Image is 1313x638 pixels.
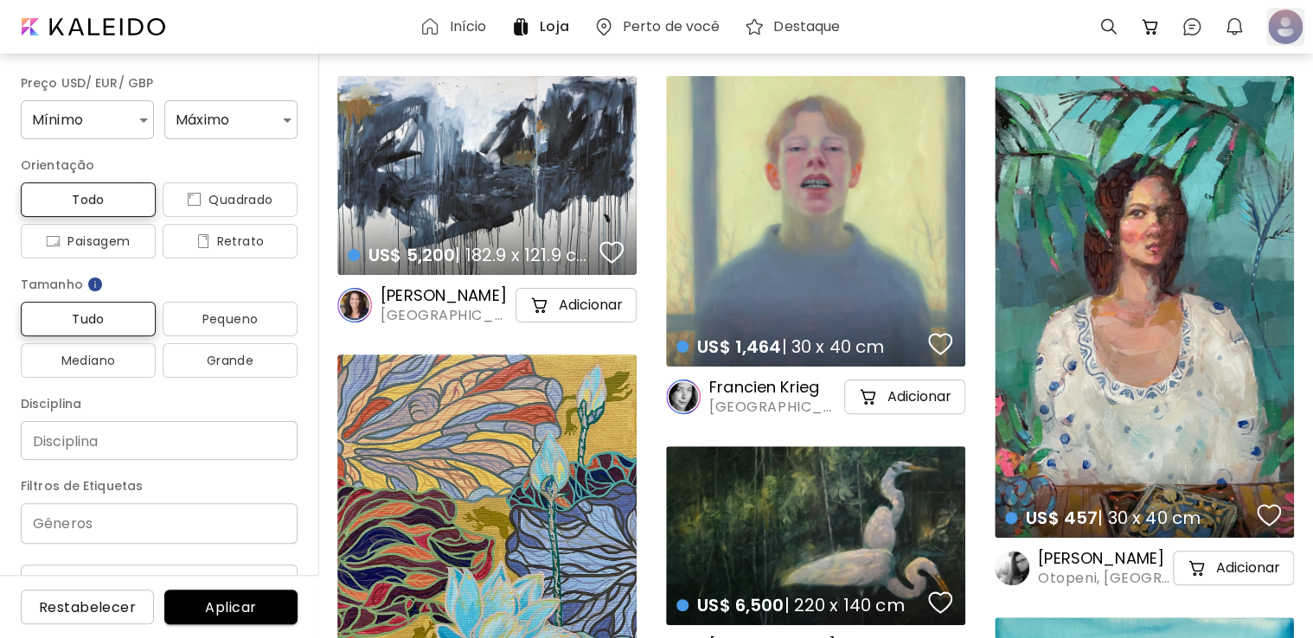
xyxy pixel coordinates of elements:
[337,285,637,325] a: [PERSON_NAME][GEOGRAPHIC_DATA], [GEOGRAPHIC_DATA]cart-iconAdicionar
[381,306,512,325] span: [GEOGRAPHIC_DATA], [GEOGRAPHIC_DATA]
[666,76,965,367] a: US$ 1,464| 30 x 40 cmfavoriteshttps://cdn.kaleido.art/CDN/Artwork/174395/Primary/medium.webp?upda...
[21,590,154,624] button: Restabelecer
[593,16,727,37] a: Perto de você
[1038,569,1169,588] span: Otopeni, [GEOGRAPHIC_DATA]
[1252,498,1285,533] button: favorites
[21,73,298,93] h6: Preço USD/ EUR/ GBP
[163,302,298,336] button: Pequeno
[709,377,841,398] h6: Francien Krieg
[623,20,721,34] h6: Perto de você
[35,189,142,210] span: Todo
[176,309,284,329] span: Pequeno
[35,350,142,371] span: Mediano
[510,16,575,37] a: Loja
[995,76,1294,538] a: US$ 457| 30 x 40 cmfavoriteshttps://cdn.kaleido.art/CDN/Artwork/172053/Primary/medium.webp?update...
[187,193,202,207] img: icon
[887,388,951,405] h5: Adicionar
[163,182,298,217] button: iconQuadrado
[21,224,156,258] button: iconPaisagem
[1140,16,1161,37] img: cart
[697,593,784,617] span: US$ 6,500
[924,327,957,361] button: favorites
[86,276,104,293] img: info
[559,297,623,314] h5: Adicionar
[1224,16,1245,37] img: bellIcon
[163,224,298,258] button: iconRetrato
[196,234,210,248] img: icon
[709,398,841,417] span: [GEOGRAPHIC_DATA], [GEOGRAPHIC_DATA]
[381,285,512,306] h6: [PERSON_NAME]
[449,20,486,34] h6: Início
[368,243,455,267] span: US$ 5,200
[21,475,298,496] h6: Filtros de Etiquetas
[164,590,298,624] button: Aplicar
[697,335,781,359] span: US$ 1,464
[21,343,156,378] button: Mediano
[1005,507,1252,529] h4: | 30 x 40 cm
[164,100,298,139] div: Máximo
[1026,506,1098,530] span: US$ 457
[46,234,61,248] img: icon
[666,377,965,417] a: Francien Krieg[GEOGRAPHIC_DATA], [GEOGRAPHIC_DATA]cart-iconAdicionar
[21,274,298,295] h6: Tamanho
[35,598,140,616] span: Restabelecer
[21,182,156,217] button: Todo
[176,189,284,210] span: Quadrado
[924,585,957,620] button: favorites
[35,309,142,329] span: Tudo
[21,302,156,336] button: Tudo
[844,380,965,414] button: cart-iconAdicionar
[676,335,923,358] h4: | 30 x 40 cm
[21,393,298,414] h6: Disciplina
[773,20,840,34] h6: Destaque
[1187,558,1207,578] img: cart-icon
[1216,559,1280,577] h5: Adicionar
[1220,12,1249,41] button: bellIcon
[529,295,550,316] img: cart-icon
[35,231,142,252] span: Paisagem
[676,594,923,616] h4: | 220 x 140 cm
[995,548,1294,588] a: [PERSON_NAME]Otopeni, [GEOGRAPHIC_DATA]cart-iconAdicionar
[516,288,637,322] button: cart-iconAdicionar
[176,231,284,252] span: Retrato
[163,343,298,378] button: Grande
[337,76,637,275] a: US$ 5,200| 182.9 x 121.9 cmfavoriteshttps://cdn.kaleido.art/CDN/Artwork/174515/Primary/medium.web...
[1182,16,1202,37] img: chatIcon
[1173,551,1294,585] button: cart-iconAdicionar
[540,20,568,34] h6: Loja
[178,598,284,616] span: Aplicar
[858,386,879,407] img: cart-icon
[1038,548,1169,569] h6: [PERSON_NAME]
[744,16,847,37] a: Destaque
[666,446,965,625] a: US$ 6,500| 220 x 140 cmfavoriteshttps://cdn.kaleido.art/CDN/Artwork/168349/Primary/medium.webp?up...
[21,100,154,139] div: Mínimo
[21,155,298,175] h6: Orientação
[348,244,594,266] h4: | 182.9 x 121.9 cm
[595,235,628,270] button: favorites
[420,16,493,37] a: Início
[176,350,284,371] span: Grande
